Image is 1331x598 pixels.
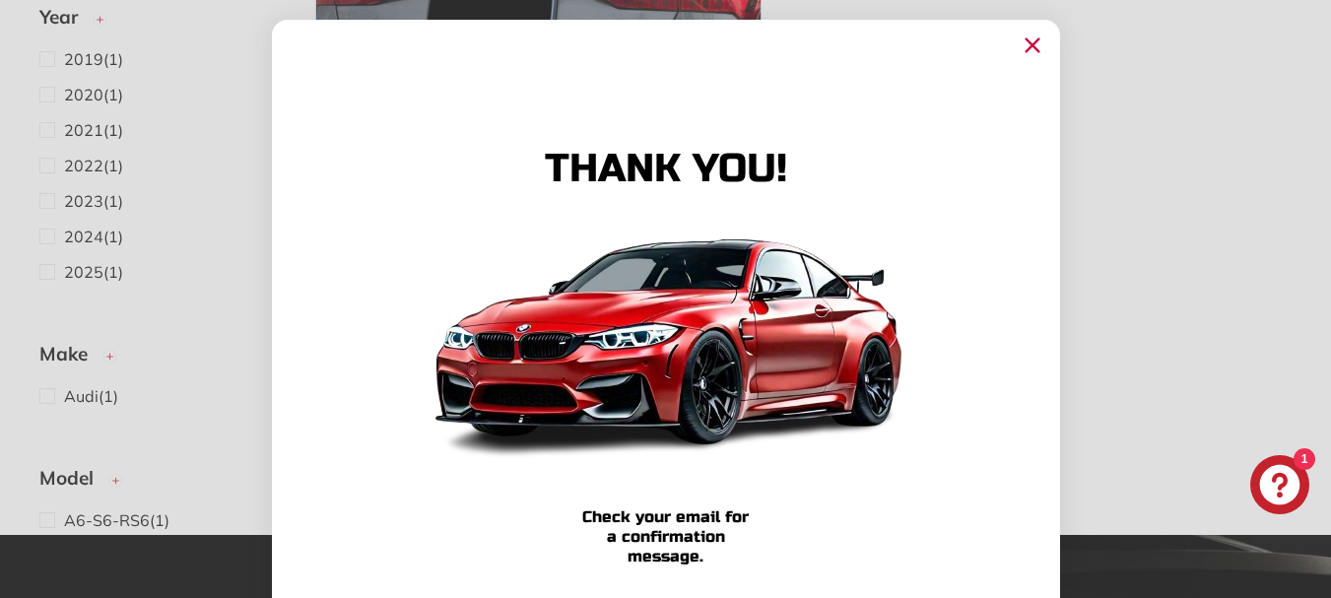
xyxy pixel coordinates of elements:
[628,547,703,565] span: message.
[607,527,725,546] span: a confirmation
[420,198,912,475] img: Couch
[582,507,749,526] span: Check your email for
[1017,30,1048,61] button: Close dialog
[545,145,787,192] span: Thank you!
[1244,455,1315,519] inbox-online-store-chat: Shopify online store chat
